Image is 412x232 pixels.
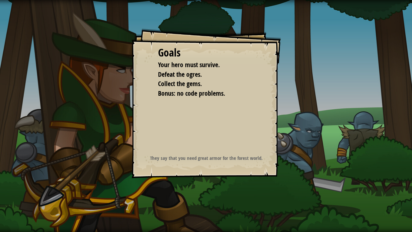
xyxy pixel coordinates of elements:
span: Defeat the ogres. [158,70,202,79]
li: Collect the gems. [150,79,253,89]
li: Defeat the ogres. [150,70,253,79]
span: Your hero must survive. [158,60,220,69]
li: Bonus: no code problems. [150,89,253,98]
span: Collect the gems. [158,79,202,88]
span: Bonus: no code problems. [158,89,225,98]
li: Your hero must survive. [150,60,253,70]
div: Goals [158,45,254,60]
p: They say that you need great armor for the forest world. [140,155,273,162]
